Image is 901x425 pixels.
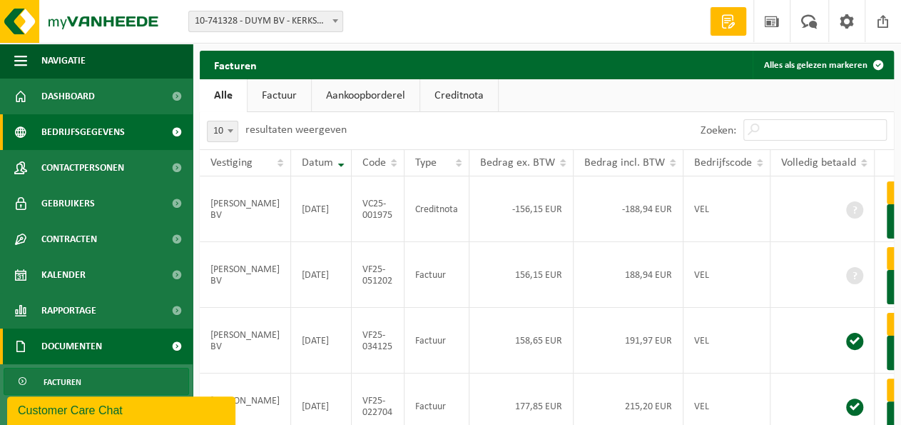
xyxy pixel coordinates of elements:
[574,308,683,374] td: 191,97 EUR
[200,51,271,79] h2: Facturen
[188,11,343,32] span: 10-741328 - DUYM BV - KERKSKEN
[352,176,404,242] td: VC25-001975
[7,394,238,425] iframe: chat widget
[683,176,770,242] td: VEL
[207,121,238,142] span: 10
[245,124,347,136] label: resultaten weergeven
[415,157,437,169] span: Type
[41,43,86,79] span: Navigatie
[404,242,469,308] td: Factuur
[781,157,856,169] span: Volledig betaald
[701,125,736,136] label: Zoeken:
[469,242,574,308] td: 156,15 EUR
[291,242,352,308] td: [DATE]
[683,242,770,308] td: VEL
[291,176,352,242] td: [DATE]
[210,157,253,169] span: Vestiging
[208,121,238,141] span: 10
[41,79,95,114] span: Dashboard
[41,150,124,186] span: Contactpersonen
[694,157,752,169] span: Bedrijfscode
[404,308,469,374] td: Factuur
[683,308,770,374] td: VEL
[41,293,96,329] span: Rapportage
[200,79,247,112] a: Alle
[404,176,469,242] td: Creditnota
[469,176,574,242] td: -156,15 EUR
[41,114,125,150] span: Bedrijfsgegevens
[420,79,498,112] a: Creditnota
[469,308,574,374] td: 158,65 EUR
[200,242,291,308] td: [PERSON_NAME] BV
[352,308,404,374] td: VF25-034125
[4,368,189,395] a: Facturen
[200,308,291,374] td: [PERSON_NAME] BV
[41,186,95,221] span: Gebruikers
[574,176,683,242] td: -188,94 EUR
[200,176,291,242] td: [PERSON_NAME] BV
[352,242,404,308] td: VF25-051202
[362,157,386,169] span: Code
[584,157,665,169] span: Bedrag incl. BTW
[41,221,97,257] span: Contracten
[189,11,342,31] span: 10-741328 - DUYM BV - KERKSKEN
[312,79,419,112] a: Aankoopborderel
[302,157,333,169] span: Datum
[41,329,102,364] span: Documenten
[753,51,892,79] button: Alles als gelezen markeren
[574,242,683,308] td: 188,94 EUR
[44,369,81,396] span: Facturen
[291,308,352,374] td: [DATE]
[248,79,311,112] a: Factuur
[480,157,555,169] span: Bedrag ex. BTW
[41,257,86,293] span: Kalender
